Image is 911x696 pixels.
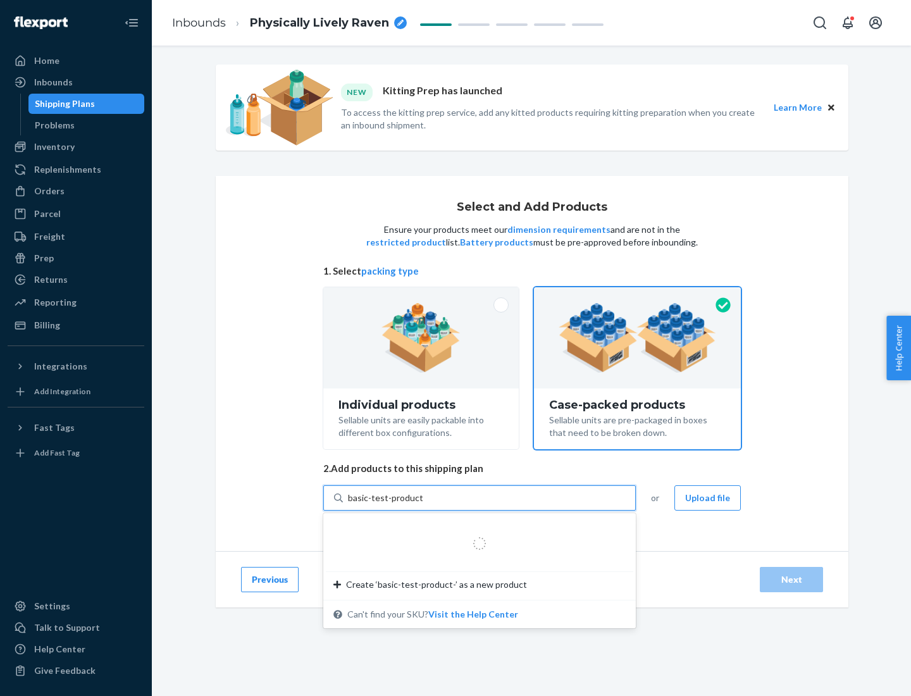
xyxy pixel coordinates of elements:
[824,101,838,115] button: Close
[8,181,144,201] a: Orders
[863,10,888,35] button: Open account menu
[8,596,144,616] a: Settings
[383,84,502,101] p: Kitting Prep has launched
[381,303,461,373] img: individual-pack.facf35554cb0f1810c75b2bd6df2d64e.png
[35,119,75,132] div: Problems
[8,639,144,659] a: Help Center
[460,236,533,249] button: Battery products
[172,16,226,30] a: Inbounds
[34,163,101,176] div: Replenishments
[250,15,389,32] span: Physically Lively Raven
[835,10,860,35] button: Open notifications
[8,315,144,335] a: Billing
[338,399,504,411] div: Individual products
[35,97,95,110] div: Shipping Plans
[8,204,144,224] a: Parcel
[34,621,100,634] div: Talk to Support
[34,386,90,397] div: Add Integration
[559,303,716,373] img: case-pack.59cecea509d18c883b923b81aeac6d0b.png
[28,115,145,135] a: Problems
[428,608,518,621] button: Create ‘basic-test-product-’ as a new productCan't find your SKU?
[28,94,145,114] a: Shipping Plans
[8,418,144,438] button: Fast Tags
[34,600,70,612] div: Settings
[346,578,527,591] span: Create ‘basic-test-product-’ as a new product
[34,208,61,220] div: Parcel
[8,248,144,268] a: Prep
[162,4,417,42] ol: breadcrumbs
[807,10,833,35] button: Open Search Box
[771,573,812,586] div: Next
[8,227,144,247] a: Freight
[348,492,424,504] input: Create ‘basic-test-product-’ as a new productCan't find your SKU?Visit the Help Center
[34,273,68,286] div: Returns
[8,137,144,157] a: Inventory
[365,223,699,249] p: Ensure your products meet our and are not in the list. must be pre-approved before inbounding.
[549,399,726,411] div: Case-packed products
[8,382,144,402] a: Add Integration
[760,567,823,592] button: Next
[34,421,75,434] div: Fast Tags
[323,264,741,278] span: 1. Select
[34,185,65,197] div: Orders
[34,360,87,373] div: Integrations
[34,319,60,332] div: Billing
[651,492,659,504] span: or
[549,411,726,439] div: Sellable units are pre-packaged in boxes that need to be broken down.
[8,292,144,313] a: Reporting
[774,101,822,115] button: Learn More
[886,316,911,380] button: Help Center
[674,485,741,511] button: Upload file
[366,236,446,249] button: restricted product
[14,16,68,29] img: Flexport logo
[34,252,54,264] div: Prep
[8,51,144,71] a: Home
[34,664,96,677] div: Give Feedback
[34,54,59,67] div: Home
[347,608,518,621] span: Can't find your SKU?
[241,567,299,592] button: Previous
[8,618,144,638] a: Talk to Support
[338,411,504,439] div: Sellable units are easily packable into different box configurations.
[361,264,419,278] button: packing type
[341,106,762,132] p: To access the kitting prep service, add any kitted products requiring kitting preparation when yo...
[34,447,80,458] div: Add Fast Tag
[341,84,373,101] div: NEW
[119,10,144,35] button: Close Navigation
[34,140,75,153] div: Inventory
[457,201,607,214] h1: Select and Add Products
[34,296,77,309] div: Reporting
[34,643,85,656] div: Help Center
[8,356,144,376] button: Integrations
[34,76,73,89] div: Inbounds
[323,462,741,475] span: 2. Add products to this shipping plan
[8,159,144,180] a: Replenishments
[8,270,144,290] a: Returns
[8,661,144,681] button: Give Feedback
[34,230,65,243] div: Freight
[8,443,144,463] a: Add Fast Tag
[8,72,144,92] a: Inbounds
[507,223,610,236] button: dimension requirements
